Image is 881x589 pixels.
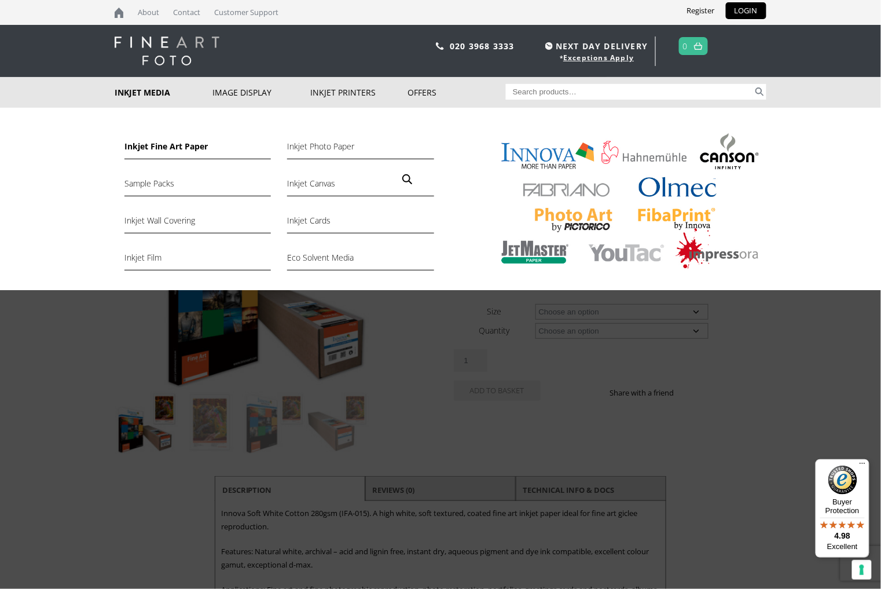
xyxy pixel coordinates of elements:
a: Inkjet Cards [287,214,434,233]
a: Offers [408,77,506,108]
img: Inkjet-Media_brands-from-fine-art-foto-3.jpg [487,131,766,276]
a: LOGIN [726,2,766,19]
p: Buyer Protection [816,497,869,515]
a: Image Display [212,77,310,108]
img: phone.svg [436,42,444,50]
span: 4.98 [835,531,850,540]
a: Inkjet Fine Art Paper [124,140,271,159]
a: Inkjet Wall Covering [124,214,271,233]
a: View full-screen image gallery [397,169,418,190]
button: Search [753,84,766,100]
input: Search products… [506,84,754,100]
img: logo-white.svg [115,36,219,65]
img: basket.svg [694,42,703,50]
a: Register [678,2,724,19]
a: Inkjet Film [124,251,271,270]
img: time.svg [545,42,553,50]
a: 020 3968 3333 [450,41,515,52]
a: Inkjet Canvas [287,177,434,196]
button: Your consent preferences for tracking technologies [852,560,872,580]
a: Exceptions Apply [563,53,634,63]
a: 0 [683,38,688,54]
button: Menu [856,459,869,473]
a: Inkjet Photo Paper [287,140,434,159]
a: Eco Solvent Media [287,251,434,270]
a: Inkjet Media [115,77,212,108]
a: Sample Packs [124,177,271,196]
button: Trusted Shops TrustmarkBuyer Protection4.98Excellent [816,459,869,558]
img: Trusted Shops Trustmark [828,466,857,495]
span: NEXT DAY DELIVERY [542,39,648,53]
a: Inkjet Printers [310,77,408,108]
p: Excellent [816,542,869,551]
